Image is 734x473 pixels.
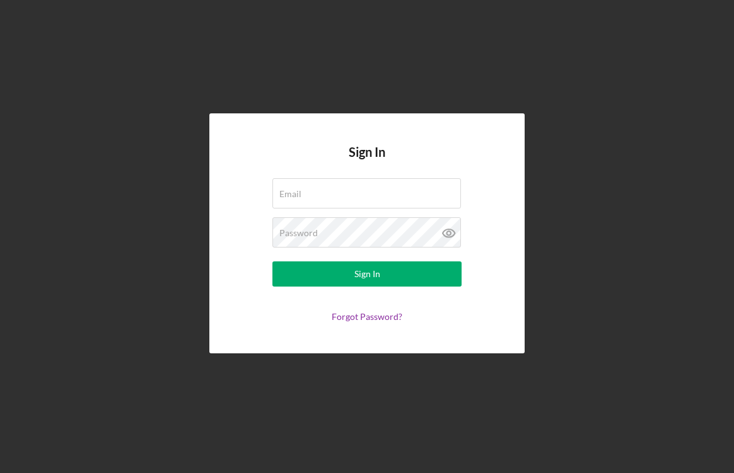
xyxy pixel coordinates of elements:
[354,261,380,287] div: Sign In
[349,145,385,178] h4: Sign In
[272,261,462,287] button: Sign In
[332,311,402,322] a: Forgot Password?
[279,228,318,238] label: Password
[279,189,301,199] label: Email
